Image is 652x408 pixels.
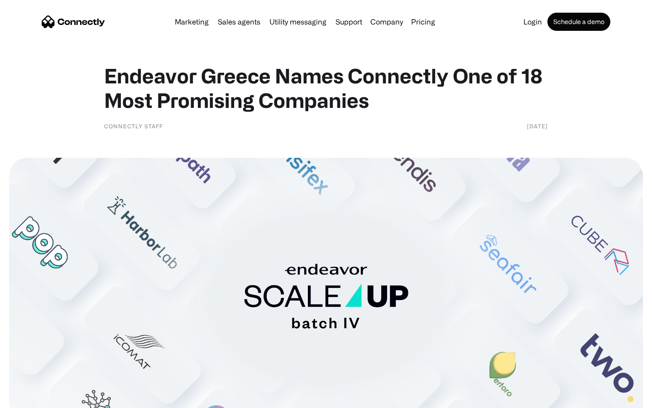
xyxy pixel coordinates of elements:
[266,18,330,25] a: Utility messaging
[547,13,610,31] a: Schedule a demo
[332,18,366,25] a: Support
[18,392,54,405] ul: Language list
[214,18,264,25] a: Sales agents
[104,63,548,112] h1: Endeavor Greece Names Connectly One of 18 Most Promising Companies
[104,121,163,131] div: Connectly Staff
[171,18,212,25] a: Marketing
[520,18,546,25] a: Login
[527,121,548,131] div: [DATE]
[9,392,54,405] aside: Language selected: English
[370,15,403,28] div: Company
[407,18,439,25] a: Pricing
